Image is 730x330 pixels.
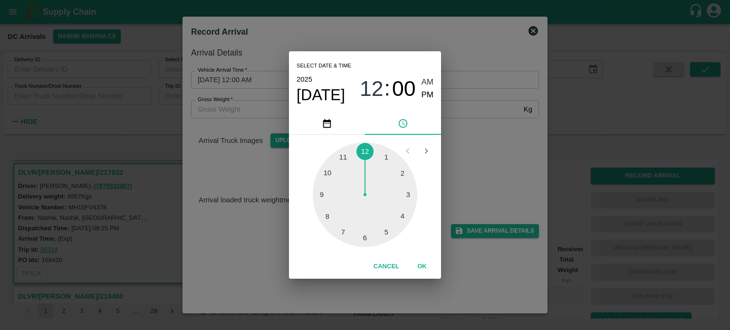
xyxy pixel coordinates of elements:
button: pick date [289,112,365,135]
span: 12 [360,76,384,101]
button: 2025 [297,73,312,85]
span: Select date & time [297,59,351,73]
button: PM [422,89,434,102]
span: 00 [392,76,416,101]
button: AM [422,76,434,89]
button: pick time [365,112,441,135]
button: 12 [360,76,384,101]
button: 00 [392,76,416,101]
button: Open next view [417,142,435,160]
button: OK [407,258,437,275]
span: : [384,76,390,101]
button: Cancel [370,258,403,275]
button: [DATE] [297,85,345,104]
